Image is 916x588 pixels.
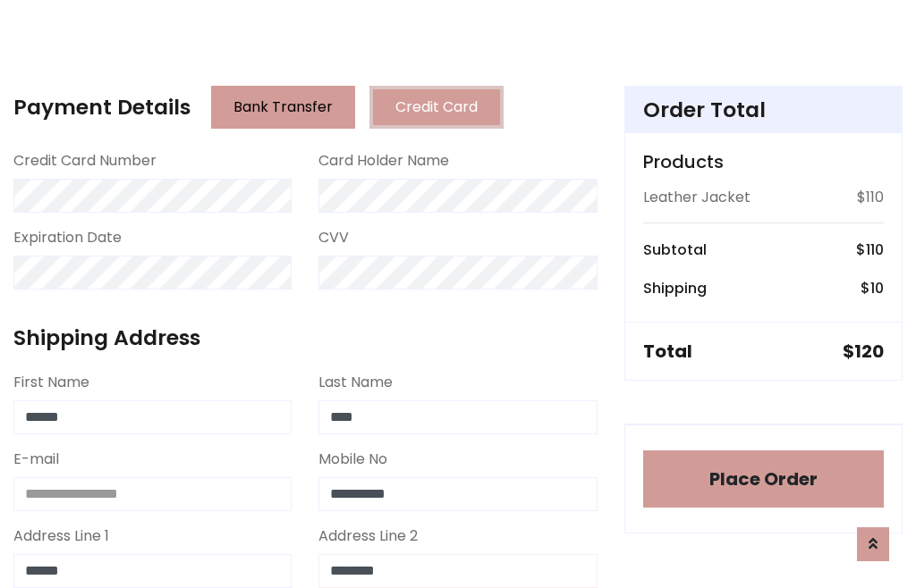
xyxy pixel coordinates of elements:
[643,187,751,208] p: Leather Jacket
[643,151,884,172] h5: Products
[854,339,884,364] span: 120
[643,97,884,122] h4: Order Total
[211,86,355,129] button: Bank Transfer
[318,372,393,393] label: Last Name
[318,150,449,172] label: Card Holder Name
[13,95,191,120] h4: Payment Details
[318,525,418,547] label: Address Line 2
[13,150,157,172] label: Credit Card Number
[643,280,707,297] h6: Shipping
[856,241,884,258] h6: $
[843,340,884,362] h5: $
[13,449,59,470] label: E-mail
[13,325,598,350] h4: Shipping Address
[643,340,692,362] h5: Total
[866,239,884,260] span: 110
[369,86,504,129] button: Credit Card
[13,227,122,248] label: Expiration Date
[857,187,884,208] p: $110
[13,372,89,393] label: First Name
[870,278,884,298] span: 10
[643,450,884,508] button: Place Order
[13,525,109,547] label: Address Line 1
[861,280,884,297] h6: $
[643,241,707,258] h6: Subtotal
[318,449,387,470] label: Mobile No
[318,227,349,248] label: CVV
